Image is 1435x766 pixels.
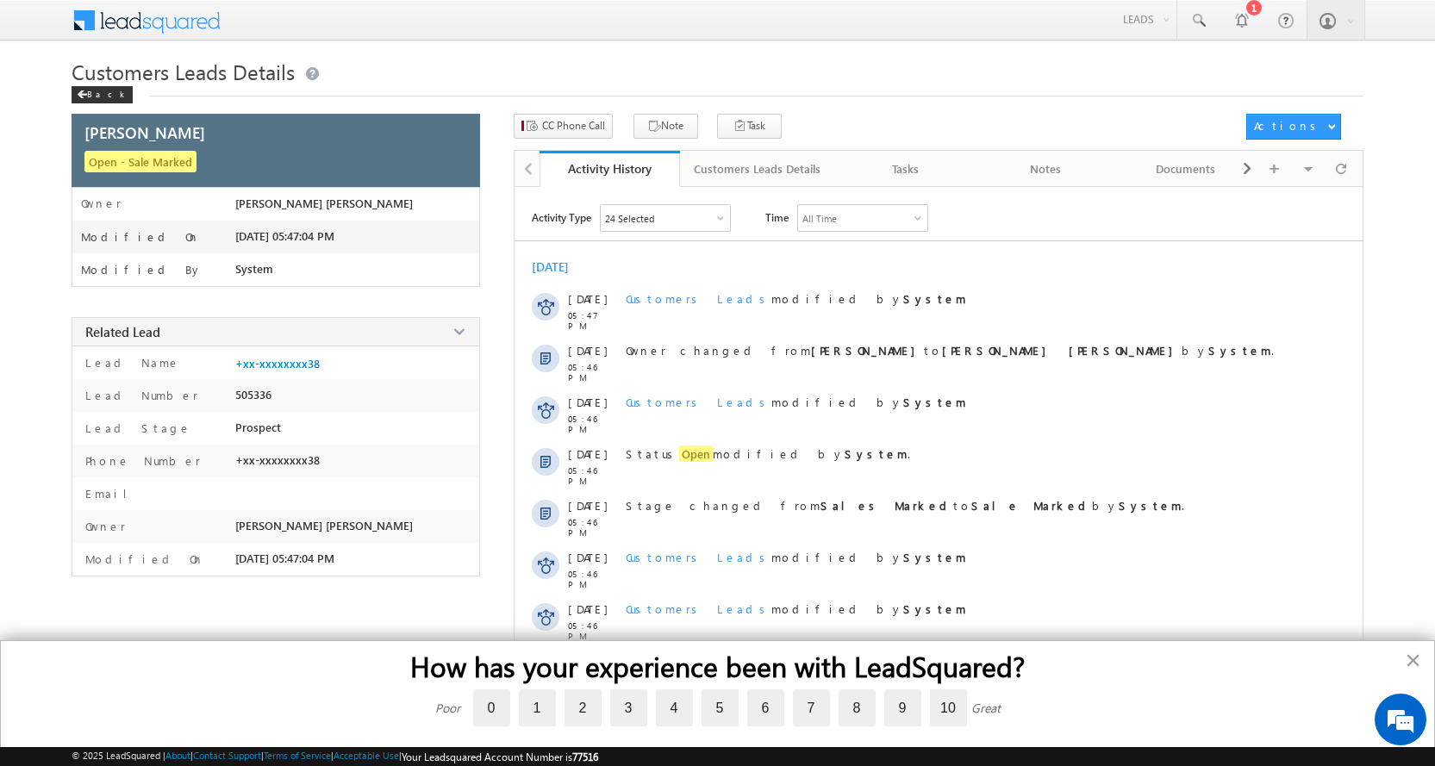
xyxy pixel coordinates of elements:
div: Actions [1254,118,1322,134]
span: Owner changed from to by . [626,343,1274,358]
label: 8 [839,689,876,726]
label: 3 [610,689,647,726]
label: 6 [747,689,784,726]
span: Time [765,204,789,230]
span: Related Lead [85,323,160,340]
span: modified by [626,550,966,564]
a: Acceptable Use [334,750,399,761]
a: About [165,750,190,761]
label: 10 [930,689,967,726]
span: System [235,262,273,276]
button: Note [633,114,698,139]
label: 4 [656,689,693,726]
span: Customers Leads [626,291,771,306]
span: [DATE] [568,395,607,409]
span: 05:46 PM [568,362,620,383]
label: Lead Name [81,355,180,370]
span: [DATE] 05:47:04 PM [235,551,334,565]
span: Customers Leads Details [72,58,295,85]
label: Owner [81,519,126,533]
span: 05:46 PM [568,414,620,434]
label: Lead Stage [81,420,191,435]
span: [DATE] [568,343,607,358]
label: Modified By [81,263,203,277]
a: Terms of Service [264,750,331,761]
span: [DATE] 05:47:04 PM [235,229,334,243]
button: Task [717,114,782,139]
span: Your Leadsquared Account Number is [402,750,598,763]
button: Close [1405,646,1421,674]
span: Prospect [235,420,281,434]
label: Modified On [81,230,200,244]
span: Customers Leads [626,601,771,616]
span: Open - Sale Marked [84,151,197,172]
div: 24 Selected [605,213,654,224]
label: Modified On [81,551,204,566]
span: Stage changed from to by . [626,498,1184,513]
h2: How has your experience been with LeadSquared? [35,650,1400,682]
span: modified by [626,601,966,616]
div: Activity History [552,160,667,177]
div: Great [971,700,1001,716]
span: 05:46 PM [568,465,620,486]
span: modified by [626,291,966,306]
strong: System [903,291,966,306]
strong: System [1119,498,1182,513]
span: 77516 [572,750,598,763]
span: modified by [626,395,966,409]
strong: System [845,446,908,461]
div: Owner Changed,Status Changed,Stage Changed,Source Changed,Notes & 19 more.. [601,205,730,231]
label: 2 [565,689,602,726]
span: [DATE] [568,601,607,616]
strong: [PERSON_NAME] [811,343,924,358]
label: 7 [793,689,830,726]
label: Lead Number [81,388,198,402]
span: [DATE] [568,550,607,564]
span: Status modified by . [626,445,910,462]
span: Customers Leads [626,395,771,409]
label: 5 [702,689,739,726]
strong: Sale Marked [971,498,1092,513]
strong: Sales Marked [820,498,953,513]
span: 05:46 PM [568,517,620,538]
span: +xx-xxxxxxxx38 [235,357,320,371]
span: [PERSON_NAME] [PERSON_NAME] [235,519,413,532]
label: 0 [473,689,510,726]
span: Customers Leads [626,550,771,564]
div: Notes [990,159,1101,179]
span: CC Phone Call [542,118,605,134]
div: Tasks [850,159,961,179]
strong: [PERSON_NAME] [PERSON_NAME] [942,343,1182,358]
span: Activity Type [532,204,591,230]
label: Phone Number [81,453,201,468]
strong: System [903,550,966,564]
span: 505336 [235,388,271,402]
label: Email [81,486,140,501]
span: [PERSON_NAME] [84,121,205,143]
span: [DATE] [568,446,607,461]
div: Back [72,86,133,103]
label: Owner [81,196,122,210]
span: Open [679,445,713,462]
div: Customers Leads Details [694,159,820,179]
div: All Time [802,213,837,224]
strong: System [903,601,966,616]
span: [DATE] [568,498,607,513]
span: 05:46 PM [568,569,620,589]
span: [DATE] [568,291,607,306]
a: Contact Support [193,750,261,761]
span: [PERSON_NAME] [PERSON_NAME] [235,196,413,210]
span: 05:47 PM [568,310,620,331]
div: Documents [1130,159,1241,179]
span: 05:46 PM [568,620,620,641]
label: 9 [884,689,921,726]
div: Poor [435,700,460,716]
span: © 2025 LeadSquared | | | | | [72,750,598,763]
strong: System [903,395,966,409]
label: 1 [519,689,556,726]
div: [DATE] [532,258,588,275]
span: +xx-xxxxxxxx38 [235,453,320,467]
strong: System [1208,343,1271,358]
